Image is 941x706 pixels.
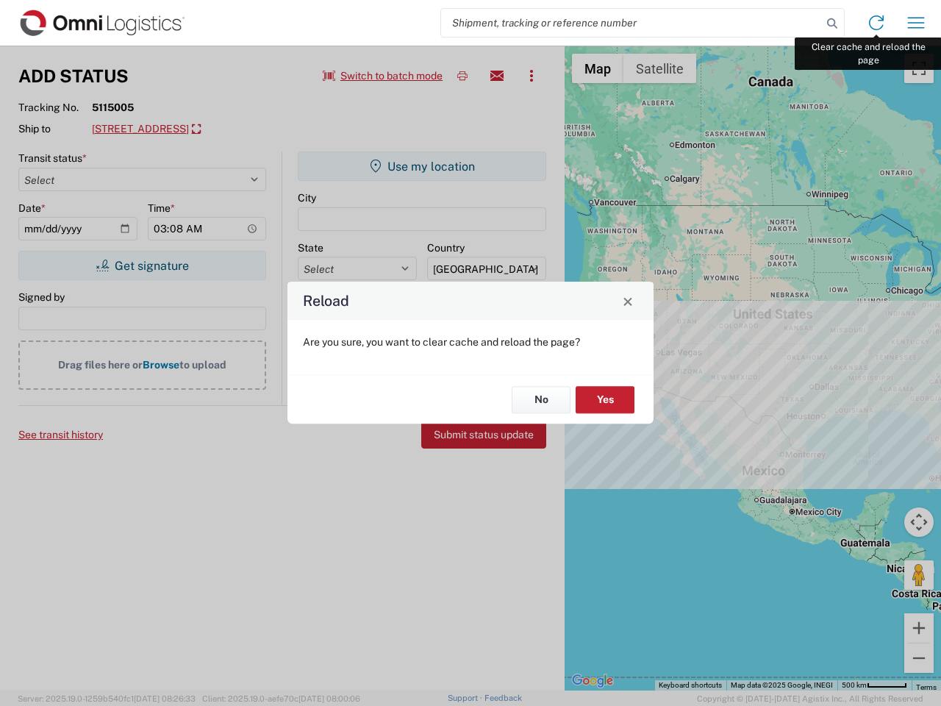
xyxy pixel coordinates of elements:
button: Yes [576,386,634,413]
p: Are you sure, you want to clear cache and reload the page? [303,335,638,349]
button: Close [618,290,638,311]
input: Shipment, tracking or reference number [441,9,822,37]
button: No [512,386,570,413]
h4: Reload [303,290,349,312]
